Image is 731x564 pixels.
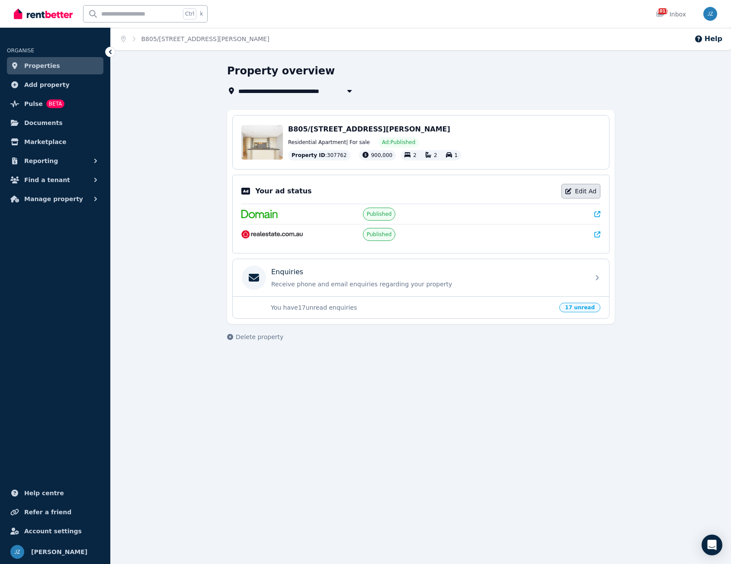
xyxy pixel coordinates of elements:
[271,280,584,288] p: Receive phone and email enquiries regarding your property
[292,152,325,159] span: Property ID
[241,230,303,239] img: RealEstate.com.au
[288,125,450,133] span: B805/[STREET_ADDRESS][PERSON_NAME]
[434,152,437,158] span: 2
[7,114,103,131] a: Documents
[7,95,103,112] a: PulseBETA
[382,139,415,146] span: Ad: Published
[7,190,103,208] button: Manage property
[288,150,350,160] div: : 307762
[7,503,103,521] a: Refer a friend
[24,488,64,498] span: Help centre
[24,99,43,109] span: Pulse
[694,34,722,44] button: Help
[227,64,335,78] h1: Property overview
[7,76,103,93] a: Add property
[236,333,283,341] span: Delete property
[7,133,103,151] a: Marketplace
[7,48,34,54] span: ORGANISE
[24,156,58,166] span: Reporting
[24,194,83,204] span: Manage property
[46,99,64,108] span: BETA
[7,57,103,74] a: Properties
[111,28,280,50] nav: Breadcrumb
[14,7,73,20] img: RentBetter
[31,547,87,557] span: [PERSON_NAME]
[24,61,60,71] span: Properties
[183,8,196,19] span: Ctrl
[24,175,70,185] span: Find a tenant
[702,535,722,555] div: Open Intercom Messenger
[367,231,392,238] span: Published
[24,80,70,90] span: Add property
[200,10,203,17] span: k
[271,303,554,312] p: You have 17 unread enquiries
[371,152,393,158] span: 900,000
[455,152,458,158] span: 1
[255,186,311,196] p: Your ad status
[24,526,82,536] span: Account settings
[141,35,269,42] a: B805/[STREET_ADDRESS][PERSON_NAME]
[10,545,24,559] img: Jing Zhao
[657,8,668,14] span: 1011
[561,184,600,199] a: Edit Ad
[24,137,66,147] span: Marketplace
[7,171,103,189] button: Find a tenant
[233,259,609,296] a: EnquiriesReceive phone and email enquiries regarding your property
[24,118,63,128] span: Documents
[7,484,103,502] a: Help centre
[367,211,392,218] span: Published
[703,7,717,21] img: Jing Zhao
[559,303,600,312] span: 17 unread
[24,507,71,517] span: Refer a friend
[7,522,103,540] a: Account settings
[271,267,303,277] p: Enquiries
[7,152,103,170] button: Reporting
[227,333,283,341] button: Delete property
[241,210,278,218] img: Domain.com.au
[413,152,417,158] span: 2
[288,139,370,146] span: Residential Apartment | For sale
[656,10,686,19] div: Inbox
